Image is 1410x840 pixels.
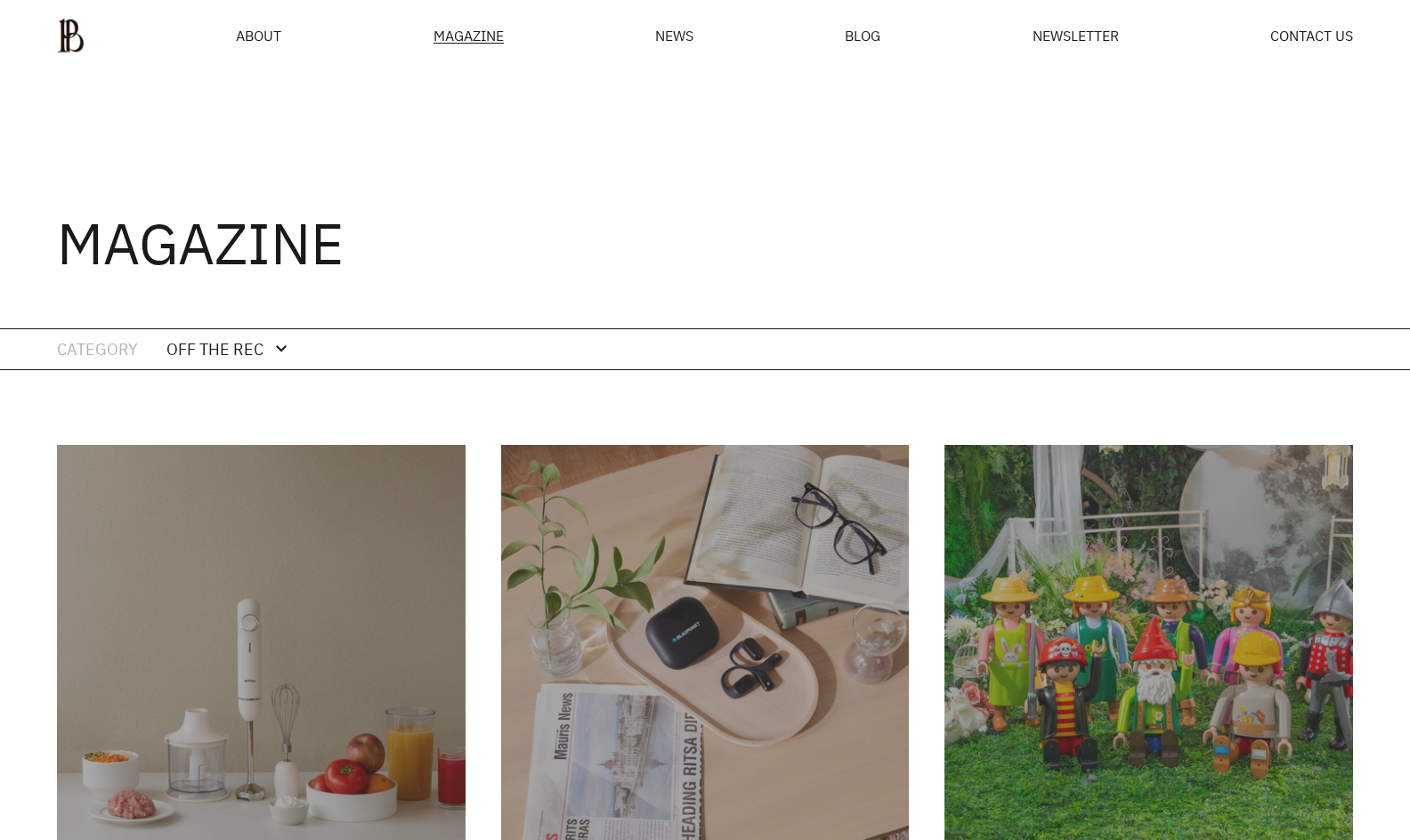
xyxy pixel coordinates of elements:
[1033,28,1119,43] a: NEWSLETTER
[236,28,281,43] a: ABOUT
[434,28,504,44] div: MAGAZINE
[271,338,292,359] div: expand_more
[1270,28,1353,43] a: CONTACT US
[57,18,85,53] img: ba379d5522eb3.png
[166,336,263,362] div: OFF THE REC
[57,214,344,271] h3: MAGAZINE
[845,28,880,43] a: BLOG
[655,28,693,43] a: NEWS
